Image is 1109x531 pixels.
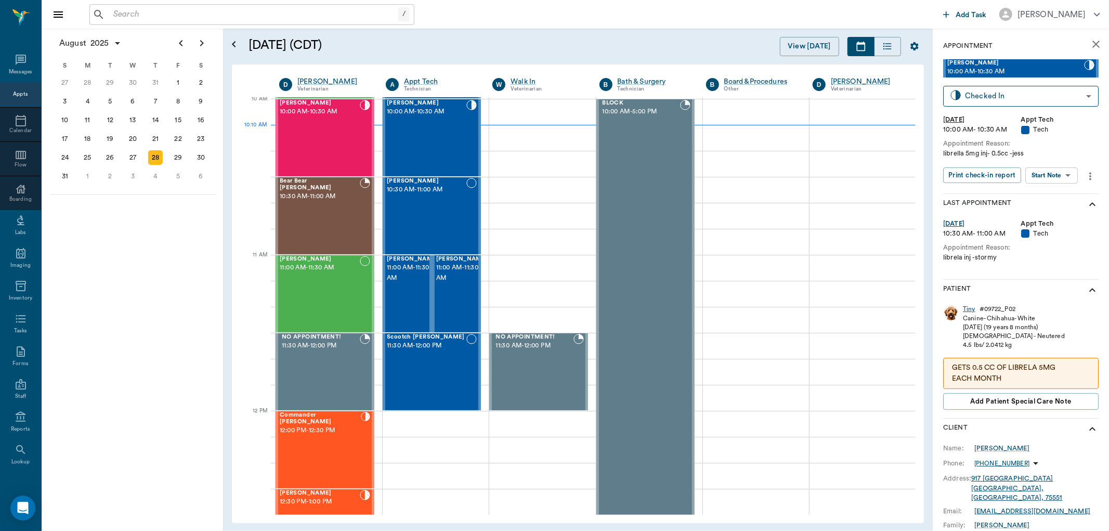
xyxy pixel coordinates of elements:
[171,94,186,109] div: Friday, August 8, 2025
[276,411,374,489] div: CHECKED_IN, 12:00 PM - 12:30 PM
[99,58,122,73] div: T
[383,255,432,333] div: BOOKED, 11:00 AM - 11:30 AM
[103,75,118,90] div: Tuesday, July 29, 2025
[383,99,481,177] div: CHECKED_IN, 10:00 AM - 10:30 AM
[12,360,28,368] div: Forms
[103,132,118,146] div: Tuesday, August 19, 2025
[193,169,208,184] div: Saturday, September 6, 2025
[109,7,398,22] input: Search
[228,24,240,64] button: Open calendar
[1017,8,1086,21] div: [PERSON_NAME]
[404,76,477,87] div: Appt Tech
[1082,167,1099,185] button: more
[436,263,488,283] span: 11:00 AM - 11:30 AM
[1086,284,1099,296] svg: show more
[10,496,35,521] div: Open Intercom Messenger
[943,198,1011,211] p: Last Appointment
[54,58,76,73] div: S
[280,107,360,117] span: 10:00 AM - 10:30 AM
[511,85,583,94] div: Veterinarian
[943,284,971,296] p: Patient
[80,94,95,109] div: Monday, August 4, 2025
[126,132,140,146] div: Wednesday, August 20, 2025
[280,263,360,273] span: 11:00 AM - 11:30 AM
[618,76,690,87] a: Bath & Surgery
[1021,125,1099,135] div: Tech
[943,393,1099,410] button: Add patient Special Care Note
[398,7,410,21] div: /
[13,90,28,98] div: Appts
[280,497,360,507] span: 12:30 PM - 1:00 PM
[171,113,186,127] div: Friday, August 15, 2025
[965,90,1082,102] div: Checked In
[148,75,163,90] div: Thursday, July 31, 2025
[88,36,111,50] span: 2025
[240,94,267,120] div: 10 AM
[963,332,1065,341] div: [DEMOGRAPHIC_DATA] - Neutered
[148,94,163,109] div: Thursday, August 7, 2025
[80,150,95,165] div: Monday, August 25, 2025
[126,75,140,90] div: Wednesday, July 30, 2025
[1086,34,1106,55] button: close
[943,521,974,530] div: Family:
[57,36,88,50] span: August
[943,459,974,468] div: Phone:
[282,341,360,351] span: 11:30 AM - 12:00 PM
[122,58,145,73] div: W
[603,107,680,117] span: 10:00 AM - 5:00 PM
[489,333,588,411] div: BOOKED, 11:30 AM - 12:00 PM
[387,100,466,107] span: [PERSON_NAME]
[54,33,127,54] button: August2025
[48,4,69,25] button: Close drawer
[980,305,1015,314] div: # 09722_P02
[80,132,95,146] div: Monday, August 18, 2025
[618,85,690,94] div: Technician
[58,169,72,184] div: Sunday, August 31, 2025
[947,60,1084,67] span: [PERSON_NAME]
[193,132,208,146] div: Saturday, August 23, 2025
[297,76,370,87] a: [PERSON_NAME]
[974,459,1029,468] p: [PHONE_NUMBER]
[974,444,1029,453] a: [PERSON_NAME]
[276,333,374,411] div: BOOKED, 11:30 AM - 12:00 PM
[171,75,186,90] div: Friday, August 1, 2025
[10,262,31,269] div: Imaging
[1021,229,1099,239] div: Tech
[103,169,118,184] div: Tuesday, September 2, 2025
[1032,170,1062,182] div: Start Note
[80,169,95,184] div: Monday, September 1, 2025
[943,507,974,516] div: Email:
[939,5,991,24] button: Add Task
[387,256,439,263] span: [PERSON_NAME]
[282,334,360,341] span: NO APPOINTMENT!
[280,100,360,107] span: [PERSON_NAME]
[148,169,163,184] div: Thursday, September 4, 2025
[191,33,212,54] button: Next page
[11,458,30,466] div: Lookup
[171,169,186,184] div: Friday, September 5, 2025
[280,191,360,202] span: 10:30 AM - 11:00 AM
[511,76,583,87] a: Walk In
[495,341,573,351] span: 11:30 AM - 12:00 PM
[780,37,839,56] button: View [DATE]
[276,255,374,333] div: NOT_CONFIRMED, 11:00 AM - 11:30 AM
[58,132,72,146] div: Sunday, August 17, 2025
[148,150,163,165] div: Today, Thursday, August 28, 2025
[171,33,191,54] button: Previous page
[831,76,904,87] a: [PERSON_NAME]
[126,169,140,184] div: Wednesday, September 3, 2025
[952,362,1090,384] p: GETS 0.5 CC OF LIBRELA 5MG EACH MONTH
[1021,219,1099,229] div: Appt Tech
[724,76,797,87] a: Board &Procedures
[148,132,163,146] div: Thursday, August 21, 2025
[432,255,481,333] div: BOOKED, 11:00 AM - 11:30 AM
[386,78,399,91] div: A
[280,412,361,425] span: Commander [PERSON_NAME]
[603,100,680,107] span: BLOCK
[970,396,1071,407] span: Add patient Special Care Note
[943,243,1099,253] div: Appointment Reason:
